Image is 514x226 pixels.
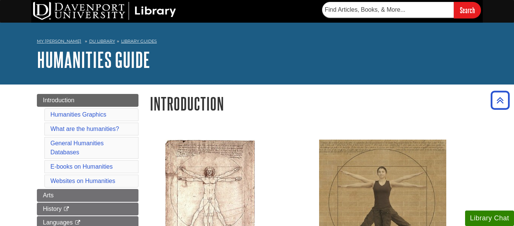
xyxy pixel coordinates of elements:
form: Searches DU Library's articles, books, and more [322,2,481,18]
a: Humanities Graphics [50,111,106,118]
a: General Humanities Databases [50,140,103,155]
a: Websites on Humanities [50,178,115,184]
span: Languages [43,219,73,226]
button: Library Chat [465,211,514,226]
nav: breadcrumb [37,36,477,48]
a: Back to Top [488,95,512,105]
a: DU Library [89,38,115,44]
input: Find Articles, Books, & More... [322,2,454,18]
a: Library Guides [121,38,157,44]
a: E-books on Humanities [50,163,113,170]
a: Humanities Guide [37,48,150,71]
a: My [PERSON_NAME] [37,38,81,45]
i: This link opens in a new window [75,220,81,225]
a: What are the humanities? [50,126,119,132]
span: Arts [43,192,53,198]
h1: Introduction [150,94,477,113]
span: History [43,206,62,212]
img: DU Library [33,2,176,20]
a: Introduction [37,94,138,107]
span: Introduction [43,97,75,103]
i: This link opens in a new window [63,207,70,212]
a: Arts [37,189,138,202]
a: History [37,203,138,215]
input: Search [454,2,481,18]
